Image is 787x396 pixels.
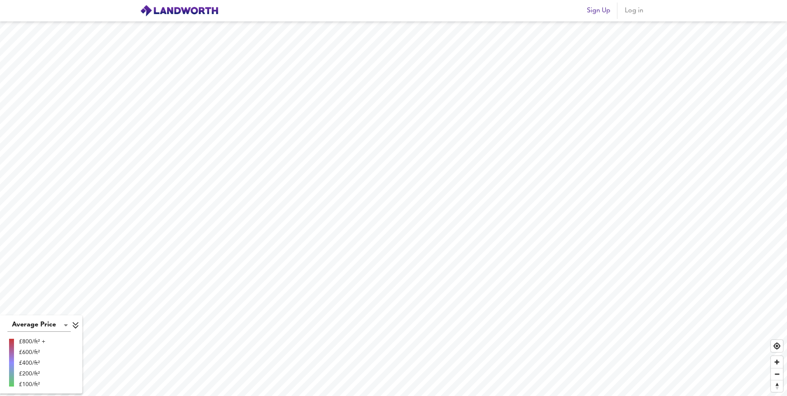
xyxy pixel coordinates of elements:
button: Zoom in [771,356,783,368]
button: Sign Up [584,2,614,19]
button: Find my location [771,340,783,352]
span: Log in [624,5,644,16]
img: logo [140,5,219,17]
div: £200/ft² [19,370,45,378]
div: £600/ft² [19,348,45,356]
div: £800/ft² + [19,338,45,346]
div: Average Price [7,319,71,332]
span: Zoom out [771,368,783,380]
button: Reset bearing to north [771,380,783,392]
div: £400/ft² [19,359,45,367]
button: Zoom out [771,368,783,380]
div: £100/ft² [19,380,45,389]
span: Reset bearing to north [771,380,783,392]
button: Log in [621,2,647,19]
span: Sign Up [587,5,610,16]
